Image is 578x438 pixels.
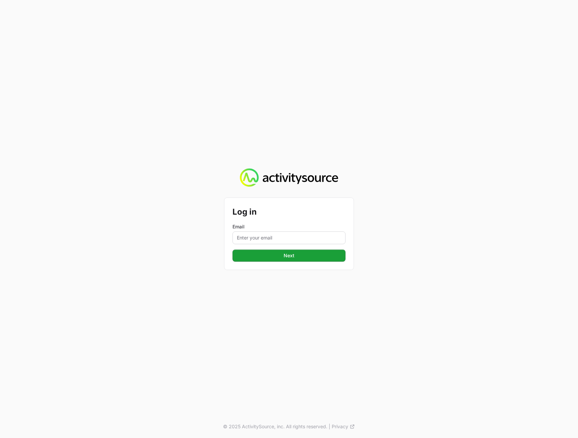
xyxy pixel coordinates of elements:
[332,423,355,430] a: Privacy
[232,223,346,230] label: Email
[232,206,346,218] h2: Log in
[240,168,338,187] img: Activity Source
[237,252,341,260] span: Next
[223,423,327,430] p: © 2025 ActivitySource, inc. All rights reserved.
[232,231,346,244] input: Enter your email
[232,250,346,262] button: Next
[329,423,330,430] span: |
